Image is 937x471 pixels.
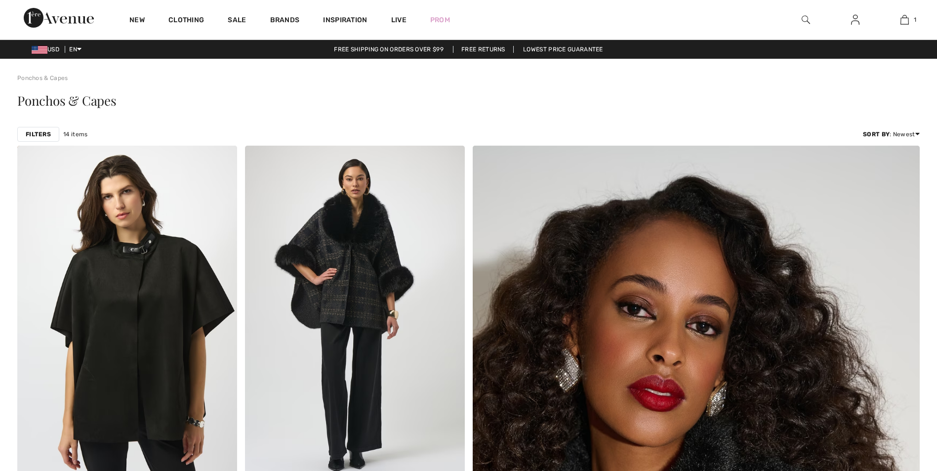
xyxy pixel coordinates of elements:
span: EN [69,46,81,53]
a: Sign In [843,14,867,26]
span: Ponchos & Capes [17,92,117,109]
img: 1ère Avenue [24,8,94,28]
a: Clothing [168,16,204,26]
img: My Bag [900,14,909,26]
a: Live [391,15,407,25]
div: : Newest [863,130,920,139]
a: 1 [880,14,929,26]
img: search the website [802,14,810,26]
a: Sale [228,16,246,26]
a: Free shipping on orders over $99 [326,46,451,53]
span: USD [32,46,63,53]
span: Inspiration [323,16,367,26]
a: Lowest Price Guarantee [515,46,611,53]
a: Ponchos & Capes [17,75,68,81]
span: 14 items [63,130,87,139]
strong: Filters [26,130,51,139]
img: US Dollar [32,46,47,54]
img: My Info [851,14,859,26]
a: Free Returns [453,46,514,53]
span: 1 [914,15,916,24]
a: Prom [430,15,450,25]
strong: Sort By [863,131,890,138]
a: New [129,16,145,26]
a: Brands [270,16,300,26]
